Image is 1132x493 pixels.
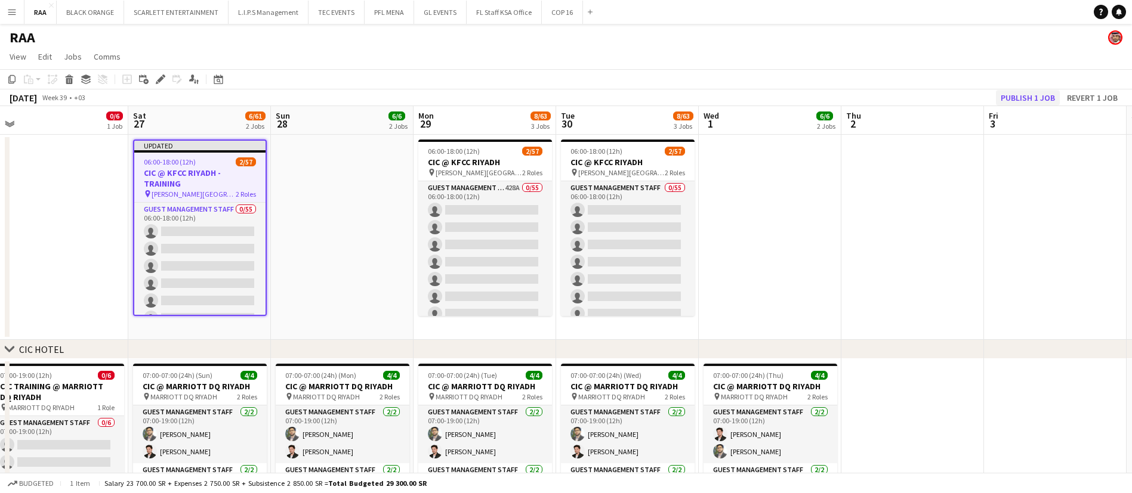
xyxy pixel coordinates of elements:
span: MARRIOTT DQ RIYADH [150,392,217,401]
app-card-role: Guest Management Staff2/207:00-19:00 (12h)[PERSON_NAME][PERSON_NAME] [276,405,409,463]
span: 1 [702,117,719,131]
span: Edit [38,51,52,62]
div: 3 Jobs [674,122,693,131]
button: RAA [24,1,57,24]
button: PFL MENA [365,1,414,24]
span: [PERSON_NAME][GEOGRAPHIC_DATA] [152,190,236,199]
div: [DATE] [10,92,37,104]
app-job-card: 06:00-18:00 (12h)2/57CIC @ KFCC RIYADH [PERSON_NAME][GEOGRAPHIC_DATA]2 RolesGuest Management Staf... [418,139,552,316]
span: 06:00-18:00 (12h) [428,147,480,156]
span: Budgeted [19,479,54,488]
h3: CIC @ MARRIOTT DQ RIYADH [418,381,552,392]
span: Total Budgeted 29 300.00 SR [328,479,427,488]
h3: CIC @ KFCC RIYADH - TRAINING [134,168,266,189]
h3: CIC @ KFCC RIYADH [418,157,552,168]
span: 2 Roles [665,392,685,401]
span: MARRIOTT DQ RIYADH [721,392,788,401]
span: Sun [276,110,290,121]
div: 2 Jobs [389,122,408,131]
span: 07:00-07:00 (24h) (Mon) [285,371,356,380]
span: Jobs [64,51,82,62]
span: 1 item [66,479,94,488]
h3: CIC @ MARRIOTT DQ RIYADH [561,381,695,392]
span: 07:00-07:00 (24h) (Tue) [428,371,497,380]
span: MARRIOTT DQ RIYADH [578,392,645,401]
button: L.I.P.S Management [229,1,309,24]
span: 6/6 [816,111,833,120]
span: [PERSON_NAME][GEOGRAPHIC_DATA] [436,168,522,177]
span: MARRIOTT DQ RIYADH [8,403,75,412]
button: COP 16 [542,1,583,24]
span: 3 [987,117,998,131]
div: 2 Jobs [817,122,835,131]
span: Week 39 [39,93,69,102]
app-card-role: Guest Management Staff2/207:00-19:00 (12h)[PERSON_NAME][PERSON_NAME] [133,405,267,463]
span: 2 Roles [807,392,828,401]
h1: RAA [10,29,35,46]
span: 8/63 [673,111,693,120]
span: 2 [844,117,861,131]
a: Edit [33,49,57,64]
span: 07:00-07:00 (24h) (Wed) [570,371,641,380]
span: 06:00-18:00 (12h) [144,157,196,166]
app-card-role: Guest Management Staff2/207:00-19:00 (12h)[PERSON_NAME][PERSON_NAME] [418,405,552,463]
div: +03 [74,93,85,102]
span: 2 Roles [236,190,256,199]
a: Comms [89,49,125,64]
span: 6/61 [245,111,266,120]
span: 07:00-07:00 (24h) (Thu) [713,371,784,380]
button: GL EVENTS [414,1,467,24]
div: Salary 23 700.00 SR + Expenses 2 750.00 SR + Subsistence 2 850.00 SR = [104,479,427,488]
span: 27 [131,117,146,131]
span: 4/4 [526,371,542,380]
button: BLACK ORANGE [57,1,124,24]
span: 2 Roles [237,392,257,401]
a: Jobs [59,49,87,64]
button: Revert 1 job [1062,90,1122,106]
span: 29 [417,117,434,131]
div: Updated [134,141,266,150]
button: FL Staff KSA Office [467,1,542,24]
span: 28 [274,117,290,131]
span: 8/63 [530,111,551,120]
button: Publish 1 job [996,90,1060,106]
span: 07:00-07:00 (24h) (Sun) [143,371,212,380]
span: [PERSON_NAME][GEOGRAPHIC_DATA] [578,168,665,177]
span: Fri [989,110,998,121]
span: 4/4 [811,371,828,380]
app-card-role: Guest Management Staff2/207:00-19:00 (12h)[PERSON_NAME][PERSON_NAME] [704,405,837,463]
h3: CIC @ KFCC RIYADH [561,157,695,168]
span: Wed [704,110,719,121]
h3: CIC @ MARRIOTT DQ RIYADH [133,381,267,392]
span: Mon [418,110,434,121]
app-job-card: Updated06:00-18:00 (12h)2/57CIC @ KFCC RIYADH - TRAINING [PERSON_NAME][GEOGRAPHIC_DATA]2 RolesGue... [133,139,267,316]
span: MARRIOTT DQ RIYADH [436,392,502,401]
span: 2 Roles [522,392,542,401]
button: SCARLETT ENTERTAINMENT [124,1,229,24]
span: 2 Roles [665,168,685,177]
span: 06:00-18:00 (12h) [570,147,622,156]
app-job-card: 06:00-18:00 (12h)2/57CIC @ KFCC RIYADH [PERSON_NAME][GEOGRAPHIC_DATA]2 RolesGuest Management Staf... [561,139,695,316]
div: CIC HOTEL [19,343,64,355]
h3: CIC @ MARRIOTT DQ RIYADH [276,381,409,392]
span: 0/6 [98,371,115,380]
span: Thu [846,110,861,121]
span: 2/57 [522,147,542,156]
button: Budgeted [6,477,55,490]
button: TEC EVENTS [309,1,365,24]
span: View [10,51,26,62]
span: 2 Roles [522,168,542,177]
h3: CIC @ MARRIOTT DQ RIYADH [704,381,837,392]
div: 1 Job [107,122,122,131]
app-card-role: Guest Management Staff2/207:00-19:00 (12h)[PERSON_NAME][PERSON_NAME] [561,405,695,463]
span: 2/57 [665,147,685,156]
div: 2 Jobs [246,122,265,131]
span: 0/6 [106,111,123,120]
a: View [5,49,31,64]
span: 4/4 [383,371,400,380]
span: 1 Role [97,403,115,412]
app-user-avatar: Yousef Hussain Alabdulmuhsin [1108,30,1122,45]
span: 4/4 [668,371,685,380]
